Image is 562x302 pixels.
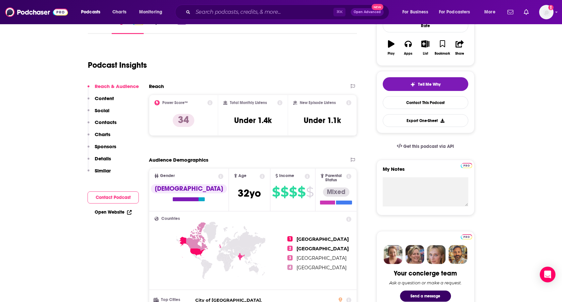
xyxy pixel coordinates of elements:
[287,236,293,241] span: 1
[351,8,384,16] button: Open AdvancedNew
[181,5,395,20] div: Search podcasts, credits, & more...
[405,245,424,264] img: Barbara Profile
[268,19,284,34] a: Similar
[88,60,147,70] h1: Podcast Insights
[88,95,114,107] button: Content
[400,291,451,302] button: Send a message
[279,174,294,178] span: Income
[149,157,208,163] h2: Audience Demographics
[223,19,240,34] a: Credits
[383,166,468,177] label: My Notes
[95,107,109,114] p: Social
[95,131,110,137] p: Charts
[88,119,117,131] button: Contacts
[461,163,472,168] img: Podchaser Pro
[287,246,293,251] span: 2
[455,52,464,56] div: Share
[389,280,462,285] div: Ask a question or make a request.
[95,95,114,101] p: Content
[383,77,468,91] button: tell me why sparkleTell Me Why
[323,187,349,197] div: Mixed
[95,168,111,174] p: Similar
[88,191,139,204] button: Contact Podcast
[249,19,259,34] a: Lists
[162,100,188,105] h2: Power Score™
[439,8,470,17] span: For Podcasters
[5,6,68,18] img: Podchaser - Follow, Share and Rate Podcasts
[448,245,467,264] img: Jon Profile
[300,100,336,105] h2: New Episode Listens
[88,131,110,143] button: Charts
[195,19,214,34] a: Reviews
[160,174,175,178] span: Gender
[88,168,111,180] button: Similar
[548,5,554,10] svg: Add a profile image
[461,234,472,240] img: Podchaser Pro
[434,36,451,60] button: Bookmark
[297,246,349,252] span: [GEOGRAPHIC_DATA]
[193,7,333,17] input: Search podcasts, credits, & more...
[435,52,450,56] div: Bookmark
[461,233,472,240] a: Pro website
[234,115,272,125] h3: Under 1.4k
[427,245,446,264] img: Jules Profile
[95,143,116,150] p: Sponsors
[88,83,139,95] button: Reach & Audience
[95,209,132,215] a: Open Website
[392,138,459,154] a: Get this podcast via API
[404,52,412,56] div: Apps
[521,7,531,18] a: Show notifications dropdown
[287,265,293,270] span: 4
[149,83,164,89] h2: Reach
[154,298,193,302] h3: Top Cities
[539,5,554,19] span: Logged in as patiencebaldacci
[95,119,117,125] p: Contacts
[112,19,144,34] a: InsightsPodchaser Pro
[173,114,194,127] p: 34
[151,184,227,193] div: [DEMOGRAPHIC_DATA]
[76,7,109,17] button: open menu
[112,8,126,17] span: Charts
[304,115,341,125] h3: Under 1.1k
[451,36,468,60] button: Share
[383,19,468,32] div: Rate
[297,236,349,242] span: [GEOGRAPHIC_DATA]
[287,255,293,260] span: 3
[281,187,288,197] span: $
[410,82,415,87] img: tell me why sparkle
[402,8,428,17] span: For Business
[484,8,495,17] span: More
[153,19,186,34] a: Episodes208
[333,8,345,16] span: ⌘ K
[88,19,103,34] a: About
[135,7,171,17] button: open menu
[95,83,139,89] p: Reach & Audience
[272,187,280,197] span: $
[372,4,383,10] span: New
[81,8,100,17] span: Podcasts
[88,143,116,155] button: Sponsors
[383,114,468,127] button: Export One-Sheet
[88,107,109,119] button: Social
[398,7,436,17] button: open menu
[418,82,441,87] span: Tell Me Why
[238,187,261,200] span: 32 yo
[297,187,305,197] span: $
[461,162,472,168] a: Pro website
[400,36,417,60] button: Apps
[95,155,111,162] p: Details
[435,7,480,17] button: open menu
[325,174,345,182] span: Parental Status
[480,7,504,17] button: open menu
[417,36,434,60] button: List
[384,245,403,264] img: Sydney Profile
[306,187,313,197] span: $
[539,5,554,19] img: User Profile
[388,52,394,56] div: Play
[394,269,457,277] div: Your concierge team
[540,267,555,282] div: Open Intercom Messenger
[108,7,130,17] a: Charts
[403,144,454,149] span: Get this podcast via API
[383,96,468,109] a: Contact This Podcast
